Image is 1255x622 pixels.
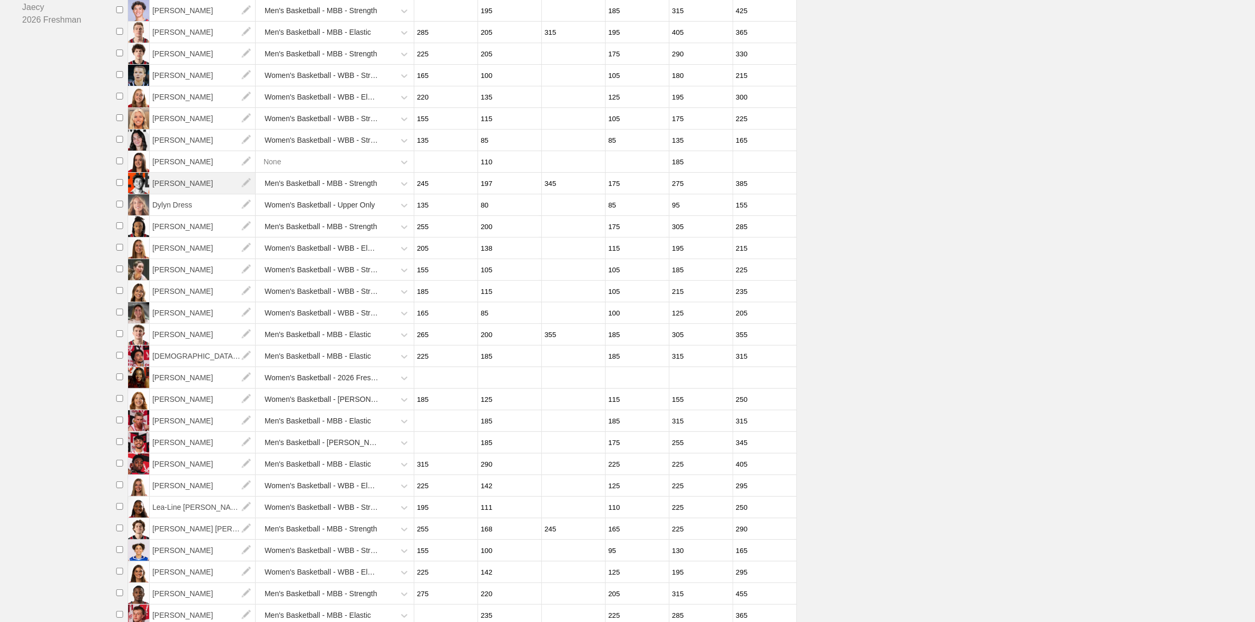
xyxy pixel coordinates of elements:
div: Women's Basketball - WBB - Elastic [265,239,379,258]
img: edit.png [236,22,257,43]
span: [PERSON_NAME] [150,86,256,107]
a: [PERSON_NAME] [150,179,256,187]
img: edit.png [236,497,257,518]
div: Men's Basketball - MBB - Elastic [265,455,371,474]
div: Women's Basketball - WBB - Elastic [265,87,379,107]
span: [PERSON_NAME] [150,151,256,172]
div: Women's Basketball - [PERSON_NAME] [265,390,379,409]
div: Women's Basketball - WBB - Strength [265,303,379,323]
div: Men's Basketball - MBB - Elastic [265,411,371,431]
img: edit.png [236,43,257,64]
a: [PERSON_NAME] [150,71,256,80]
div: Women's Basketball - WBB - Strength [265,498,379,517]
img: edit.png [236,518,257,539]
div: Women's Basketball - WBB - Strength [265,109,379,129]
a: [PERSON_NAME] [150,287,256,295]
img: edit.png [236,540,257,561]
img: edit.png [236,194,257,215]
a: [PERSON_NAME] [150,373,256,382]
a: Lea-Line [PERSON_NAME] [150,502,256,511]
img: edit.png [236,345,257,367]
img: edit.png [236,238,257,259]
img: edit.png [236,259,257,280]
span: [PERSON_NAME] [150,130,256,151]
a: [PERSON_NAME] [150,308,256,317]
div: Men's Basketball - MBB - Strength [265,44,377,64]
div: Women's Basketball - WBB - Elastic [265,562,379,582]
span: [PERSON_NAME] [150,216,256,237]
a: [PERSON_NAME] [150,27,256,36]
img: edit.png [236,324,257,345]
img: edit.png [236,65,257,86]
span: [PERSON_NAME] [150,259,256,280]
a: Jaecy [12,1,116,14]
div: Men's Basketball - MBB - Elastic [265,23,371,42]
div: Women's Basketball - WBB - Elastic [265,476,379,496]
a: [PERSON_NAME] [150,438,256,447]
a: [PERSON_NAME] [150,265,256,274]
span: [PERSON_NAME] [150,410,256,431]
span: Dylyn Dress [150,194,256,215]
span: [PERSON_NAME] [150,432,256,453]
a: [PERSON_NAME] [150,567,256,576]
a: [PERSON_NAME] [150,222,256,231]
img: edit.png [236,86,257,107]
a: [PERSON_NAME] [150,481,256,490]
a: [PERSON_NAME] [150,610,256,619]
span: [PERSON_NAME] [150,583,256,604]
img: edit.png [236,130,257,151]
div: Men's Basketball - MBB - Strength [265,1,377,21]
div: Men's Basketball - MBB - Strength [265,174,377,193]
div: Men's Basketball - [PERSON_NAME] [265,433,379,452]
span: [PERSON_NAME] [150,108,256,129]
img: edit.png [236,389,257,410]
span: [PERSON_NAME] [150,238,256,259]
a: [PERSON_NAME] [150,546,256,555]
a: Dylyn Dress [150,200,256,209]
a: [PERSON_NAME] [PERSON_NAME] [150,524,256,533]
img: edit.png [236,302,257,323]
img: edit.png [236,432,257,453]
div: Men's Basketball - MBB - Elastic [265,325,371,344]
div: Women's Basketball - 2026 Freshman [265,368,379,388]
span: [PERSON_NAME] [150,65,256,86]
a: [PERSON_NAME] [150,6,256,15]
a: [PERSON_NAME] [150,243,256,252]
span: [PERSON_NAME] [150,43,256,64]
div: Men's Basketball - MBB - Strength [265,584,377,604]
span: [PERSON_NAME] [150,453,256,475]
div: None [264,152,281,172]
img: edit.png [236,561,257,582]
div: Women's Basketball - WBB - Strength [265,131,379,150]
a: 2026 Freshman [12,14,116,26]
a: [DEMOGRAPHIC_DATA][PERSON_NAME][DEMOGRAPHIC_DATA] [150,351,256,360]
img: edit.png [236,108,257,129]
a: [PERSON_NAME] [150,394,256,403]
span: [PERSON_NAME] [150,367,256,388]
div: Women's Basketball - WBB - Strength [265,541,379,560]
img: edit.png [236,216,257,237]
span: [PERSON_NAME] [150,561,256,582]
div: Women's Basketball - WBB - Strength [265,66,379,85]
div: Men's Basketball - MBB - Strength [265,217,377,236]
span: [DEMOGRAPHIC_DATA][PERSON_NAME][DEMOGRAPHIC_DATA] [150,345,256,367]
a: [PERSON_NAME] [150,459,256,468]
a: [PERSON_NAME] [150,135,256,144]
span: [PERSON_NAME] [150,302,256,323]
img: edit.png [236,583,257,604]
span: [PERSON_NAME] [150,540,256,561]
div: Women's Basketball - WBB - Strength [265,282,379,301]
a: [PERSON_NAME] [150,330,256,339]
div: Women's Basketball - Upper Only [265,195,375,215]
img: edit.png [236,475,257,496]
div: Men's Basketball - MBB - Elastic [265,347,371,366]
span: [PERSON_NAME] [150,281,256,302]
a: [PERSON_NAME] [150,114,256,123]
a: [PERSON_NAME] [150,157,256,166]
span: [PERSON_NAME] [PERSON_NAME] [150,518,256,539]
img: edit.png [236,151,257,172]
iframe: Chat Widget [1202,571,1255,622]
span: [PERSON_NAME] [150,22,256,43]
span: [PERSON_NAME] [150,475,256,496]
